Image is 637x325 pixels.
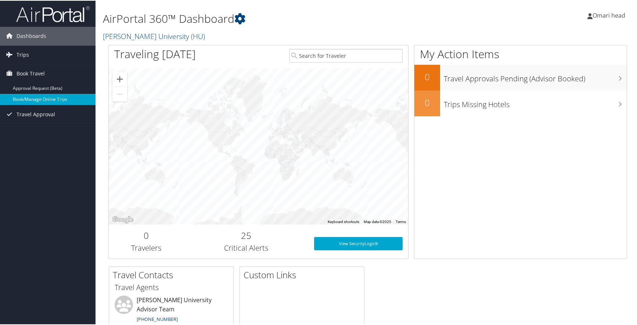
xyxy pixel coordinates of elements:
h2: 25 [189,229,303,241]
a: Omari head [587,4,633,26]
a: View SecurityLogic® [314,236,403,250]
h2: 0 [414,70,440,82]
h3: Critical Alerts [189,242,303,252]
button: Zoom in [112,71,127,86]
img: airportal-logo.png [16,5,90,22]
img: Google [111,214,135,224]
h3: Travel Approvals Pending (Advisor Booked) [444,69,627,83]
h1: Traveling [DATE] [114,46,196,61]
h3: Travelers [114,242,178,252]
li: [PERSON_NAME] University Advisor Team [111,295,231,325]
span: Book Travel [17,64,45,82]
h1: My Action Items [414,46,627,61]
span: Trips [17,45,29,63]
a: 0Trips Missing Hotels [414,90,627,116]
span: Dashboards [17,26,46,45]
h2: 0 [114,229,178,241]
h3: Trips Missing Hotels [444,95,627,109]
input: Search for Traveler [289,48,403,62]
a: [PHONE_NUMBER] [137,315,178,322]
span: Omari head [593,11,625,19]
a: Open this area in Google Maps (opens a new window) [111,214,135,224]
h3: Travel Agents [115,282,228,292]
a: [PERSON_NAME] University (HU) [103,31,207,40]
a: 0Travel Approvals Pending (Advisor Booked) [414,64,627,90]
button: Keyboard shortcuts [328,219,359,224]
h1: AirPortal 360™ Dashboard [103,10,456,26]
span: Map data ©2025 [364,219,391,223]
span: Travel Approval [17,105,55,123]
button: Zoom out [112,86,127,101]
h2: 0 [414,96,440,108]
h2: Travel Contacts [113,268,233,280]
h2: Custom Links [244,268,364,280]
a: Terms (opens in new tab) [396,219,406,223]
